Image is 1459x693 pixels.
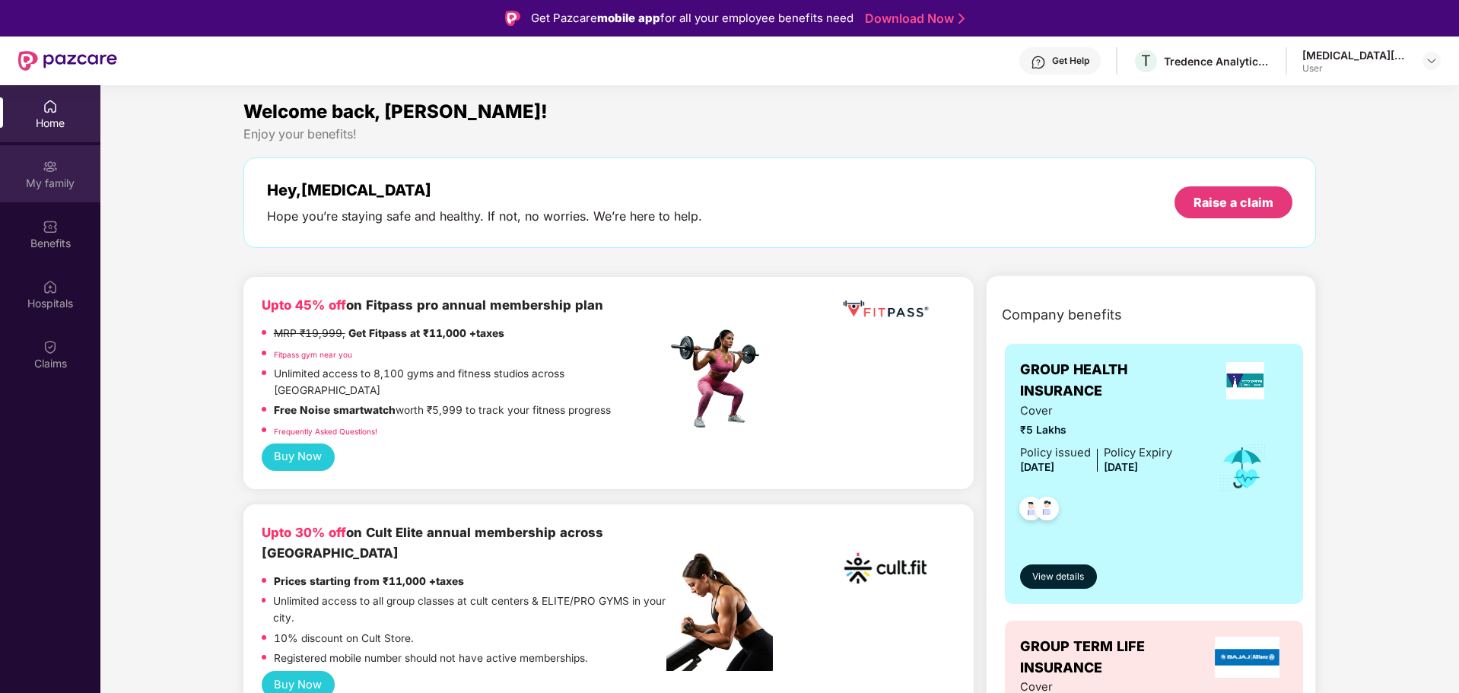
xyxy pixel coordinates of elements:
[18,51,117,71] img: New Pazcare Logo
[1164,54,1270,68] div: Tredence Analytics Solutions Private Limited
[1302,48,1409,62] div: [MEDICAL_DATA][PERSON_NAME]
[43,99,58,114] img: svg+xml;base64,PHN2ZyBpZD0iSG9tZSIgeG1sbnM9Imh0dHA6Ly93d3cudzMub3JnLzIwMDAvc3ZnIiB3aWR0aD0iMjAiIG...
[348,327,504,339] strong: Get Fitpass at ₹11,000 +taxes
[43,219,58,234] img: svg+xml;base64,PHN2ZyBpZD0iQmVuZWZpdHMiIHhtbG5zPSJodHRwOi8vd3d3LnczLm9yZy8yMDAwL3N2ZyIgd2lkdGg9Ij...
[531,9,853,27] div: Get Pazcare for all your employee benefits need
[262,297,603,313] b: on Fitpass pro annual membership plan
[274,404,396,416] strong: Free Noise smartwatch
[1002,304,1122,326] span: Company benefits
[273,593,666,626] p: Unlimited access to all group classes at cult centers & ELITE/PRO GYMS in your city.
[262,443,335,472] button: Buy Now
[1031,55,1046,70] img: svg+xml;base64,PHN2ZyBpZD0iSGVscC0zMngzMiIgeG1sbnM9Imh0dHA6Ly93d3cudzMub3JnLzIwMDAvc3ZnIiB3aWR0aD...
[262,525,346,540] b: Upto 30% off
[1226,362,1264,399] img: insurerLogo
[1104,461,1138,473] span: [DATE]
[267,181,702,199] div: Hey, [MEDICAL_DATA]
[505,11,520,26] img: Logo
[1028,492,1066,529] img: svg+xml;base64,PHN2ZyB4bWxucz0iaHR0cDovL3d3dy53My5vcmcvMjAwMC9zdmciIHdpZHRoPSI0OC45NDMiIGhlaWdodD...
[1426,55,1438,67] img: svg+xml;base64,PHN2ZyBpZD0iRHJvcGRvd24tMzJ4MzIiIHhtbG5zPSJodHRwOi8vd3d3LnczLm9yZy8yMDAwL3N2ZyIgd2...
[274,427,377,436] a: Frequently Asked Questions!
[274,402,611,419] p: worth ₹5,999 to track your fitness progress
[43,159,58,174] img: svg+xml;base64,PHN2ZyB3aWR0aD0iMjAiIGhlaWdodD0iMjAiIHZpZXdCb3g9IjAgMCAyMCAyMCIgZmlsbD0ibm9uZSIgeG...
[840,295,931,323] img: fppp.png
[274,650,588,667] p: Registered mobile number should not have active memberships.
[262,297,346,313] b: Upto 45% off
[43,279,58,294] img: svg+xml;base64,PHN2ZyBpZD0iSG9zcGl0YWxzIiB4bWxucz0iaHR0cDovL3d3dy53My5vcmcvMjAwMC9zdmciIHdpZHRoPS...
[840,523,931,614] img: cult.png
[1020,402,1172,420] span: Cover
[274,327,345,339] del: MRP ₹19,999,
[1052,55,1089,67] div: Get Help
[274,575,464,587] strong: Prices starting from ₹11,000 +taxes
[666,553,773,671] img: pc2.png
[1020,422,1172,439] span: ₹5 Lakhs
[1032,570,1084,584] span: View details
[1012,492,1050,529] img: svg+xml;base64,PHN2ZyB4bWxucz0iaHR0cDovL3d3dy53My5vcmcvMjAwMC9zdmciIHdpZHRoPSI0OC45NDMiIGhlaWdodD...
[1020,444,1091,462] div: Policy issued
[274,631,414,647] p: 10% discount on Cult Store.
[262,525,603,560] b: on Cult Elite annual membership across [GEOGRAPHIC_DATA]
[666,326,773,432] img: fpp.png
[1104,444,1172,462] div: Policy Expiry
[1194,194,1273,211] div: Raise a claim
[1020,461,1054,473] span: [DATE]
[865,11,960,27] a: Download Now
[1020,359,1202,402] span: GROUP HEALTH INSURANCE
[1215,637,1280,678] img: insurerLogo
[43,339,58,354] img: svg+xml;base64,PHN2ZyBpZD0iQ2xhaW0iIHhtbG5zPSJodHRwOi8vd3d3LnczLm9yZy8yMDAwL3N2ZyIgd2lkdGg9IjIwIi...
[958,11,965,27] img: Stroke
[1020,636,1206,679] span: GROUP TERM LIFE INSURANCE
[1218,443,1267,493] img: icon
[267,208,702,224] div: Hope you’re staying safe and healthy. If not, no worries. We’re here to help.
[1141,52,1151,70] span: T
[597,11,660,25] strong: mobile app
[274,350,352,359] a: Fitpass gym near you
[1020,564,1097,589] button: View details
[1302,62,1409,75] div: User
[243,126,1317,142] div: Enjoy your benefits!
[243,100,548,122] span: Welcome back, [PERSON_NAME]!
[274,366,666,399] p: Unlimited access to 8,100 gyms and fitness studios across [GEOGRAPHIC_DATA]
